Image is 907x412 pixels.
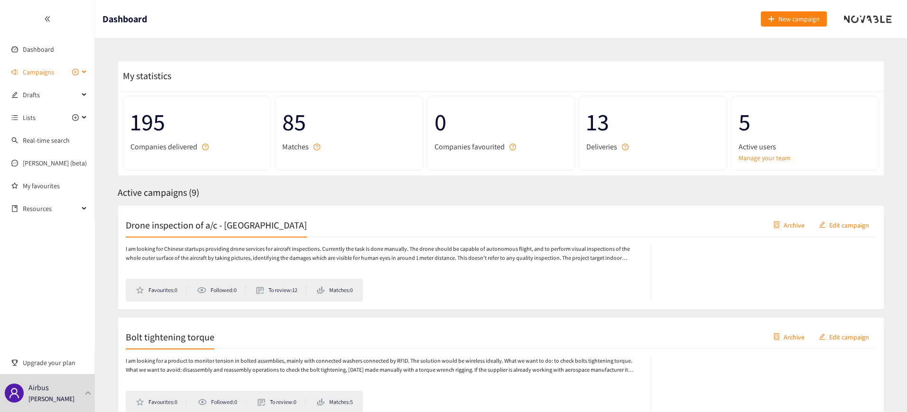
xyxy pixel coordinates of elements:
button: containerArchive [766,217,812,232]
span: user [9,387,20,399]
span: My statistics [118,70,171,82]
span: Companies favourited [435,141,505,153]
span: plus-circle [72,69,79,75]
span: Edit campaign [829,220,869,230]
li: Favourites: 0 [136,286,186,294]
li: Favourites: 0 [136,398,186,406]
span: 195 [130,103,263,141]
span: Campaigns [23,63,54,82]
span: question-circle [314,144,320,150]
span: 13 [586,103,719,141]
li: Followed: 0 [197,286,245,294]
span: Archive [784,331,805,342]
span: question-circle [509,144,516,150]
h2: Drone inspection of a/c - [GEOGRAPHIC_DATA] [126,218,307,231]
span: book [11,205,18,212]
span: question-circle [202,144,209,150]
span: 5 [739,103,871,141]
button: containerArchive [766,329,812,344]
li: Followed: 0 [198,398,246,406]
span: Matches [282,141,309,153]
span: question-circle [622,144,629,150]
p: [PERSON_NAME] [28,394,74,404]
span: Resources [23,199,79,218]
span: unordered-list [11,114,18,121]
a: Dashboard [23,45,54,54]
span: Drafts [23,85,79,104]
button: editEdit campaign [812,217,876,232]
span: 0 [435,103,567,141]
span: sound [11,69,18,75]
iframe: Chat Widget [860,366,907,412]
span: edit [11,92,18,98]
button: plusNew campaign [761,11,827,27]
span: plus [768,16,775,23]
span: Upgrade your plan [23,353,87,372]
a: Manage your team [739,153,871,163]
p: I am looking for a product to monitor tension in bolted assemblies, mainly with connected washers... [126,357,641,375]
span: Companies delivered [130,141,197,153]
span: Active users [739,141,776,153]
li: To review: 0 [258,398,305,406]
span: Archive [784,220,805,230]
button: editEdit campaign [812,329,876,344]
a: Drone inspection of a/c - [GEOGRAPHIC_DATA]containerArchiveeditEdit campaignI am looking for Chin... [118,205,884,310]
li: Matches: 5 [317,398,353,406]
a: Real-time search [23,136,70,145]
span: container [773,333,780,341]
p: Airbus [28,382,49,394]
span: edit [819,333,825,341]
span: plus-circle [72,114,79,121]
span: 85 [282,103,415,141]
span: New campaign [778,14,820,24]
a: [PERSON_NAME] (beta) [23,159,87,167]
span: Active campaigns ( 9 ) [118,186,199,199]
span: double-left [44,16,51,22]
li: To review: 12 [256,286,306,294]
span: edit [819,221,825,229]
span: Edit campaign [829,331,869,342]
span: trophy [11,359,18,366]
span: Deliveries [586,141,617,153]
h2: Bolt tightening torque [126,330,214,343]
li: Matches: 0 [317,286,353,294]
div: Widget de chat [860,366,907,412]
a: My favourites [23,176,87,195]
p: I am looking for Chinese startups providing drone services for aircraft inspections. Currently th... [126,245,641,263]
span: Lists [23,108,36,127]
span: container [773,221,780,229]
